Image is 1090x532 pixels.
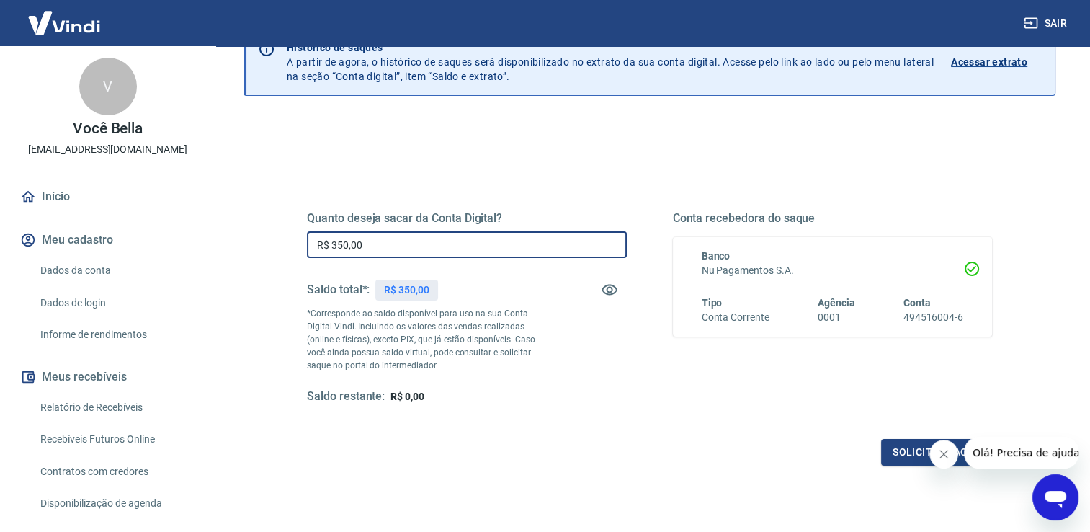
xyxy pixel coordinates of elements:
[307,389,385,404] h5: Saldo restante:
[903,297,931,309] span: Conta
[287,40,934,55] p: Histórico de saques
[73,121,143,136] p: Você Bella
[1032,474,1078,520] iframe: Botão para abrir a janela de mensagens
[702,263,964,278] h6: Nu Pagamentos S.A.
[964,437,1078,469] iframe: Mensagem da empresa
[702,297,723,309] span: Tipo
[17,361,198,393] button: Meus recebíveis
[35,457,198,487] a: Contratos com credores
[903,310,963,325] h6: 494516004-6
[35,288,198,318] a: Dados de login
[390,391,424,402] span: R$ 0,00
[818,297,855,309] span: Agência
[9,10,121,22] span: Olá! Precisa de ajuda?
[307,283,370,297] h5: Saldo total*:
[79,58,137,115] div: V
[818,310,855,325] h6: 0001
[35,256,198,285] a: Dados da conta
[673,211,993,226] h5: Conta recebedora do saque
[929,440,958,469] iframe: Fechar mensagem
[35,489,198,518] a: Disponibilização de agenda
[702,250,731,262] span: Banco
[35,393,198,422] a: Relatório de Recebíveis
[287,40,934,84] p: A partir de agora, o histórico de saques será disponibilizado no extrato da sua conta digital. Ac...
[307,307,547,372] p: *Corresponde ao saldo disponível para uso na sua Conta Digital Vindi. Incluindo os valores das ve...
[17,224,198,256] button: Meu cadastro
[28,142,187,157] p: [EMAIL_ADDRESS][DOMAIN_NAME]
[384,283,429,298] p: R$ 350,00
[951,40,1043,84] a: Acessar extrato
[307,211,627,226] h5: Quanto deseja sacar da Conta Digital?
[1021,10,1073,37] button: Sair
[35,320,198,350] a: Informe de rendimentos
[702,310,769,325] h6: Conta Corrente
[881,439,992,466] button: Solicitar saque
[17,181,198,213] a: Início
[35,425,198,454] a: Recebíveis Futuros Online
[17,1,111,45] img: Vindi
[951,55,1027,69] p: Acessar extrato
